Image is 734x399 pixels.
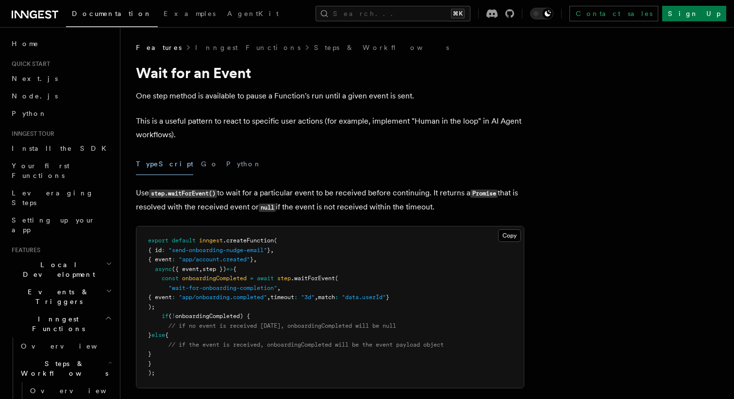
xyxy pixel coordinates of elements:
code: null [259,204,276,212]
span: ( [274,237,277,244]
span: ); [148,303,155,310]
span: Steps & Workflows [17,359,108,378]
span: : [294,294,298,301]
span: : [335,294,338,301]
span: ); [148,369,155,376]
span: { [165,332,168,338]
span: ({ event [172,266,199,272]
a: Documentation [66,3,158,27]
button: Toggle dark mode [530,8,553,19]
span: onboardingCompleted) { [175,313,250,319]
p: One step method is available to pause a Function's run until a given event is sent. [136,89,524,103]
span: Documentation [72,10,152,17]
span: Node.js [12,92,58,100]
span: Features [8,246,40,254]
span: Quick start [8,60,50,68]
span: Inngest Functions [8,314,105,334]
span: , [199,266,202,272]
span: Features [136,43,182,52]
span: async [155,266,172,272]
span: } [148,360,151,367]
span: "app/onboarding.completed" [179,294,267,301]
span: export [148,237,168,244]
span: Overview [30,387,130,395]
button: Local Development [8,256,114,283]
a: Next.js [8,70,114,87]
span: { event [148,256,172,263]
button: Steps & Workflows [17,355,114,382]
a: Install the SDK [8,140,114,157]
button: Go [201,153,218,175]
span: timeout [270,294,294,301]
span: } [148,351,151,357]
span: , [253,256,257,263]
span: "app/account.created" [179,256,250,263]
a: Examples [158,3,221,26]
span: AgentKit [227,10,279,17]
span: : [172,294,175,301]
span: = [250,275,253,282]
span: Leveraging Steps [12,189,94,207]
span: : [172,256,175,263]
span: Local Development [8,260,106,279]
span: .createFunction [223,237,274,244]
kbd: ⌘K [451,9,465,18]
span: } [250,256,253,263]
a: Contact sales [569,6,658,21]
p: Use to wait for a particular event to be received before continuing. It returns a that is resolve... [136,186,524,214]
span: Examples [164,10,216,17]
span: ( [168,313,172,319]
button: Copy [498,229,521,242]
span: "data.userId" [342,294,386,301]
button: TypeScript [136,153,193,175]
a: Sign Up [662,6,726,21]
span: "wait-for-onboarding-completion" [168,285,277,291]
span: } [148,332,151,338]
span: , [277,285,281,291]
span: const [162,275,179,282]
a: Home [8,35,114,52]
span: , [267,294,270,301]
span: "3d" [301,294,315,301]
span: } [386,294,389,301]
span: inngest [199,237,223,244]
a: Node.js [8,87,114,105]
span: Install the SDK [12,144,112,152]
span: onboardingCompleted [182,275,247,282]
button: Python [226,153,262,175]
span: default [172,237,196,244]
span: "send-onboarding-nudge-email" [168,247,267,254]
span: match [318,294,335,301]
span: // if no event is received [DATE], onboardingCompleted will be null [168,322,396,329]
span: { [233,266,236,272]
h1: Wait for an Event [136,64,524,81]
span: Setting up your app [12,216,95,234]
code: step.waitForEvent() [149,190,217,198]
span: : [162,247,165,254]
span: ( [335,275,338,282]
span: => [226,266,233,272]
a: Leveraging Steps [8,184,114,211]
span: // if the event is received, onboardingCompleted will be the event payload object [168,341,444,348]
span: .waitForEvent [291,275,335,282]
span: Events & Triggers [8,287,106,306]
code: Promise [470,190,498,198]
a: Python [8,105,114,122]
button: Events & Triggers [8,283,114,310]
span: if [162,313,168,319]
a: Inngest Functions [195,43,300,52]
span: Python [12,110,47,117]
a: AgentKit [221,3,284,26]
span: step }) [202,266,226,272]
span: Your first Functions [12,162,69,179]
button: Search...⌘K [316,6,470,21]
span: } [267,247,270,254]
a: Setting up your app [8,211,114,239]
a: Overview [17,337,114,355]
span: Home [12,39,39,48]
span: await [257,275,274,282]
span: { event [148,294,172,301]
p: This is a useful pattern to react to specific user actions (for example, implement "Human in the ... [136,114,524,142]
button: Inngest Functions [8,310,114,337]
span: Overview [21,342,121,350]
